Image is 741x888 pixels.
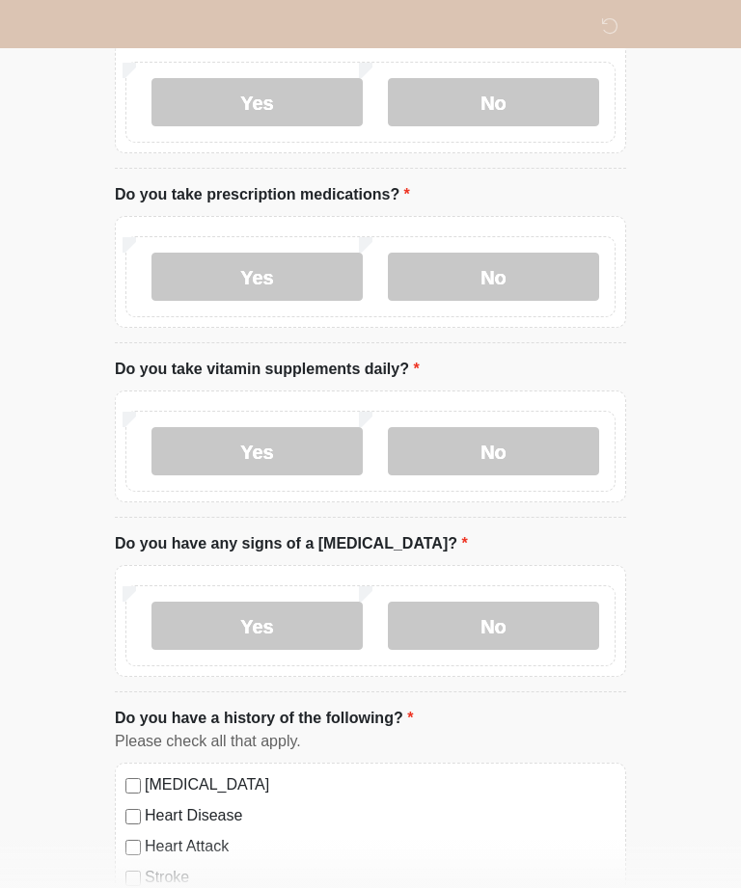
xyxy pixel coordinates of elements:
input: Stroke [125,871,141,886]
label: Do you take vitamin supplements daily? [115,358,420,381]
label: No [388,427,599,475]
label: Yes [151,602,363,650]
div: Please check all that apply. [115,730,626,753]
label: No [388,253,599,301]
label: [MEDICAL_DATA] [145,773,616,796]
input: [MEDICAL_DATA] [125,778,141,794]
label: Heart Disease [145,804,616,827]
label: No [388,78,599,126]
label: Do you take prescription medications? [115,183,410,206]
label: Do you have any signs of a [MEDICAL_DATA]? [115,532,468,555]
img: Sm Skin La Laser Logo [96,14,121,39]
label: Do you have a history of the following? [115,707,413,730]
label: No [388,602,599,650]
label: Yes [151,78,363,126]
input: Heart Attack [125,840,141,855]
input: Heart Disease [125,809,141,824]
label: Heart Attack [145,835,616,858]
label: Yes [151,253,363,301]
label: Yes [151,427,363,475]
